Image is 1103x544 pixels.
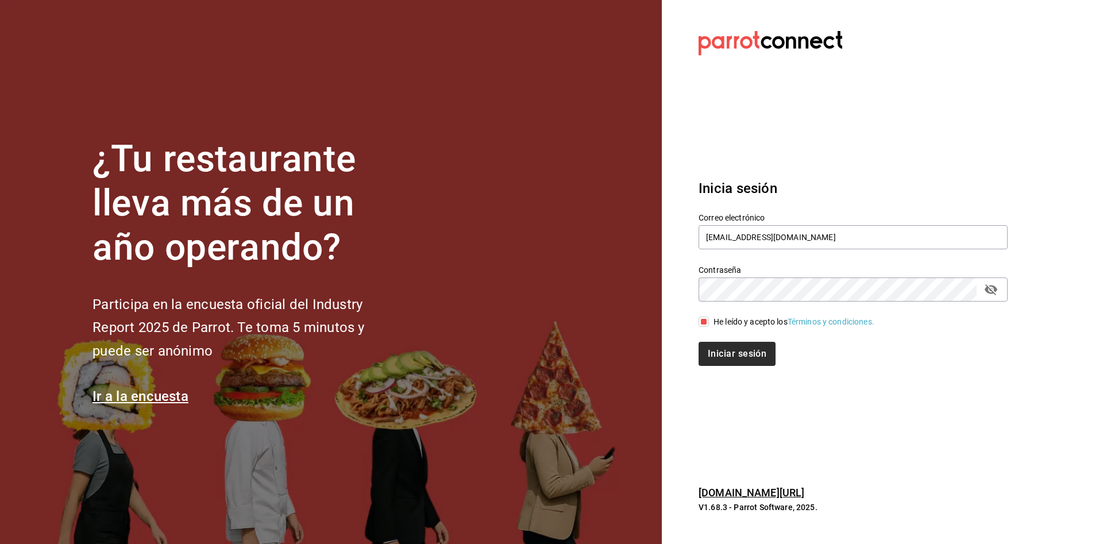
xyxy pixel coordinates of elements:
h2: Participa en la encuesta oficial del Industry Report 2025 de Parrot. Te toma 5 minutos y puede se... [92,293,403,363]
p: V1.68.3 - Parrot Software, 2025. [699,501,1008,513]
label: Correo electrónico [699,214,1008,222]
a: Términos y condiciones. [788,317,874,326]
label: Contraseña [699,266,1008,274]
a: Ir a la encuesta [92,388,188,404]
a: [DOMAIN_NAME][URL] [699,487,804,499]
button: passwordField [981,280,1001,299]
div: He leído y acepto los [714,316,874,328]
input: Ingresa tu correo electrónico [699,225,1008,249]
button: Iniciar sesión [699,342,776,366]
h1: ¿Tu restaurante lleva más de un año operando? [92,137,403,269]
h3: Inicia sesión [699,178,1008,199]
